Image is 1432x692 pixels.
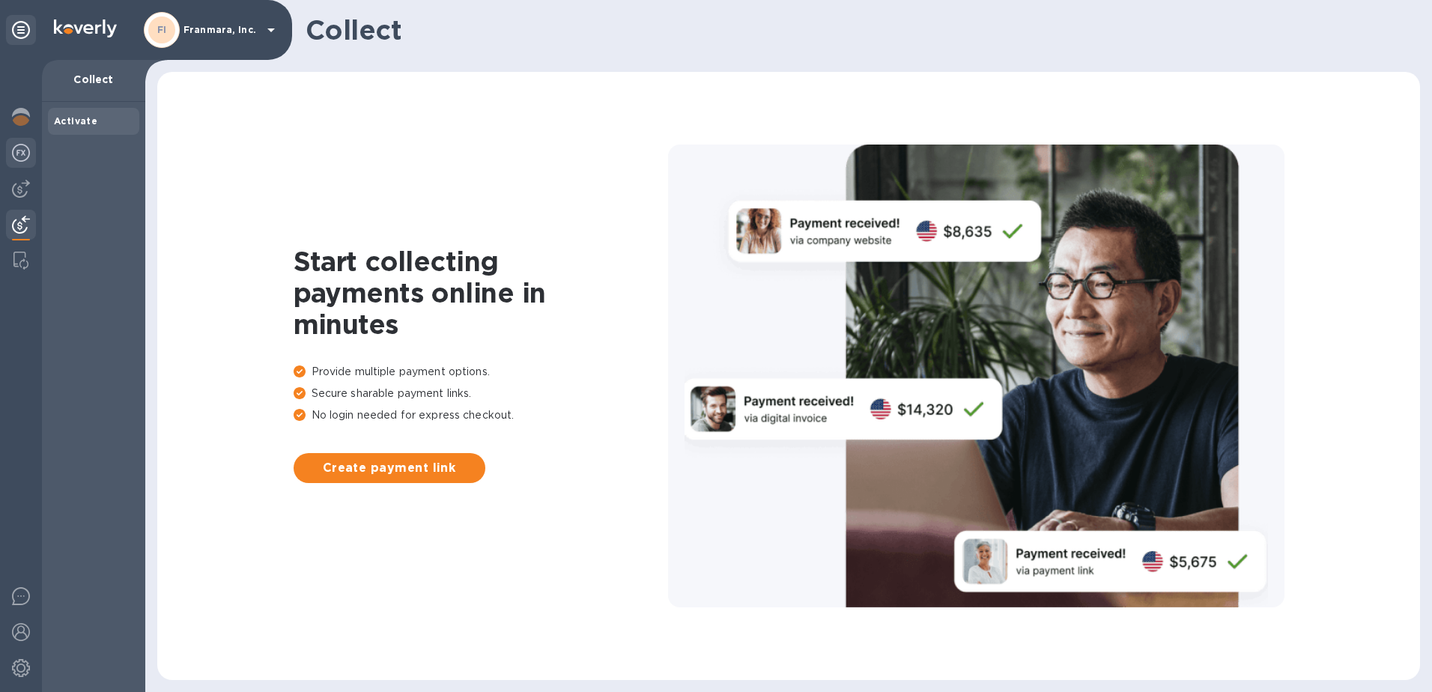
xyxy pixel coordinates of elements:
p: Secure sharable payment links. [294,386,668,401]
h1: Start collecting payments online in minutes [294,246,668,340]
img: Logo [54,19,117,37]
img: Foreign exchange [12,144,30,162]
b: Activate [54,115,97,127]
h1: Collect [306,14,1408,46]
div: Unpin categories [6,15,36,45]
span: Create payment link [306,459,473,477]
p: Franmara, Inc. [183,25,258,35]
button: Create payment link [294,453,485,483]
b: FI [157,24,167,35]
p: Collect [54,72,133,87]
p: Provide multiple payment options. [294,364,668,380]
p: No login needed for express checkout. [294,407,668,423]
